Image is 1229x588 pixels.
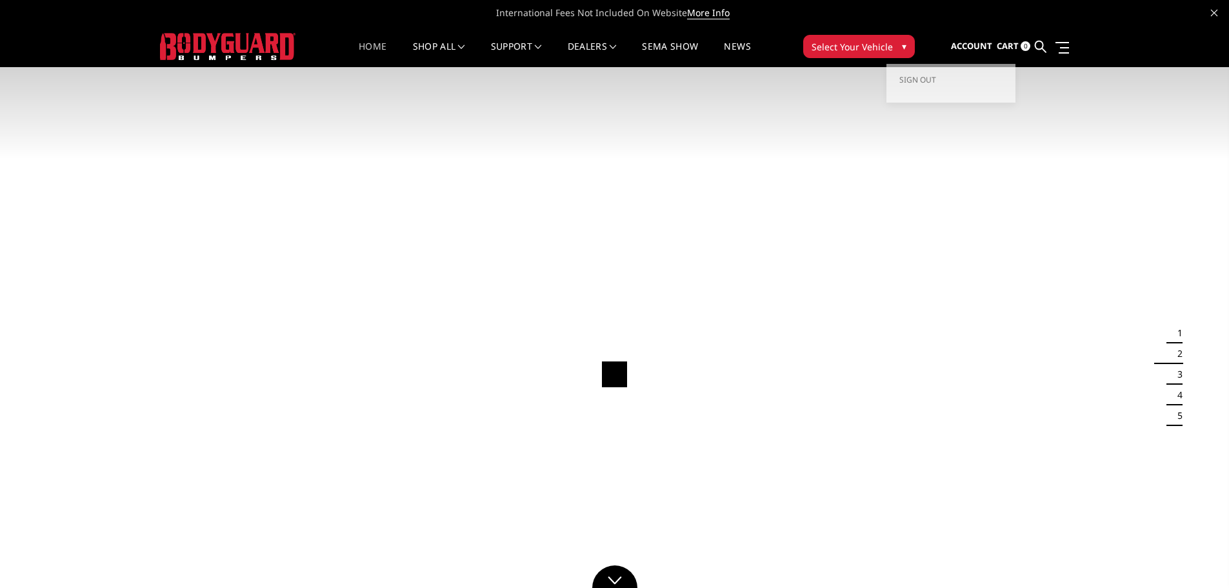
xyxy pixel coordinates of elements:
[951,40,992,52] span: Account
[997,29,1030,64] a: Cart 0
[413,42,465,67] a: shop all
[1021,41,1030,51] span: 0
[951,29,992,64] a: Account
[1170,385,1183,405] button: 4 of 5
[592,565,637,588] a: Click to Down
[724,42,750,67] a: News
[812,40,893,54] span: Select Your Vehicle
[1170,323,1183,343] button: 1 of 5
[491,42,542,67] a: Support
[687,6,730,19] a: More Info
[902,39,906,53] span: ▾
[899,74,936,85] span: Sign out
[568,42,617,67] a: Dealers
[160,33,295,59] img: BODYGUARD BUMPERS
[642,42,698,67] a: SEMA Show
[1170,343,1183,364] button: 2 of 5
[1170,364,1183,385] button: 3 of 5
[803,35,915,58] button: Select Your Vehicle
[997,40,1019,52] span: Cart
[1164,526,1229,588] iframe: Chat Widget
[359,42,386,67] a: Home
[899,70,1003,90] a: Sign out
[1170,405,1183,426] button: 5 of 5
